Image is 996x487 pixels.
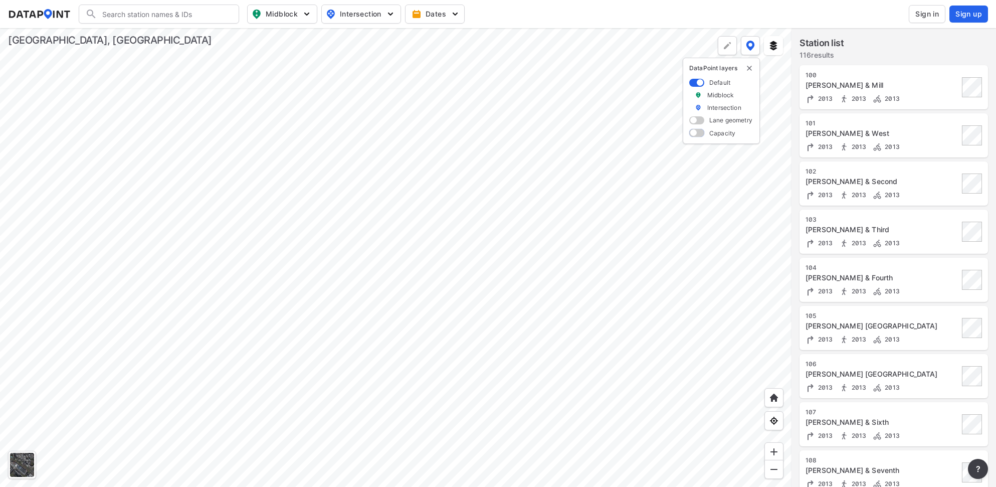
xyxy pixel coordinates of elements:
[800,50,844,60] label: 116 results
[947,6,988,23] a: Sign up
[806,216,959,224] div: 103
[872,335,882,345] img: Bicycle count
[816,239,833,247] span: 2013
[385,9,395,19] img: 5YPKRKmlfpI5mqlR8AD95paCi+0kK1fRFDJSaMmawlwaeJcJwk9O2fotCW5ve9gAAAAASUVORK5CYII=
[745,64,753,72] button: delete
[882,336,900,343] span: 2013
[882,95,900,102] span: 2013
[839,431,849,441] img: Pedestrian count
[849,384,867,391] span: 2013
[839,383,849,393] img: Pedestrian count
[839,286,849,296] img: Pedestrian count
[806,71,959,79] div: 100
[8,451,36,479] div: Toggle basemap
[405,5,465,24] button: Dates
[806,225,959,235] div: Landis & Third
[764,36,783,55] button: External layers
[872,383,882,393] img: Bicycle count
[806,335,816,345] img: Turning count
[806,465,959,475] div: Landis & Seventh
[839,335,849,345] img: Pedestrian count
[769,393,779,403] img: +XpAUvaXAN7GudzAAAAAElFTkSuQmCC
[806,119,959,127] div: 101
[414,9,458,19] span: Dates
[968,459,988,479] button: more
[816,384,833,391] span: 2013
[806,360,959,368] div: 106
[806,94,816,104] img: Turning count
[746,41,755,51] img: data-point-layers.37681fc9.svg
[816,432,833,439] span: 2013
[709,78,730,87] label: Default
[806,80,959,90] div: Landis & Mill
[872,286,882,296] img: Bicycle count
[839,94,849,104] img: Pedestrian count
[709,116,752,124] label: Lane geometry
[849,95,867,102] span: 2013
[806,312,959,320] div: 105
[8,9,71,19] img: dataPointLogo.9353c09d.svg
[872,190,882,200] img: Bicycle count
[949,6,988,23] button: Sign up
[839,142,849,152] img: Pedestrian count
[764,411,783,430] div: View my location
[849,432,867,439] span: 2013
[718,36,737,55] div: Polygon tool
[769,464,779,474] img: MAAAAAElFTkSuQmCC
[800,36,844,50] label: Station list
[251,8,263,20] img: map_pin_mid.602f9df1.svg
[806,286,816,296] img: Turning count
[326,8,394,20] span: Intersection
[806,142,816,152] img: Turning count
[882,191,900,199] span: 2013
[450,9,460,19] img: 5YPKRKmlfpI5mqlR8AD95paCi+0kK1fRFDJSaMmawlwaeJcJwk9O2fotCW5ve9gAAAAASUVORK5CYII=
[872,94,882,104] img: Bicycle count
[849,239,867,247] span: 2013
[872,238,882,248] img: Bicycle count
[806,417,959,427] div: Landis & Sixth
[97,6,233,22] input: Search
[709,129,735,137] label: Capacity
[722,41,732,51] img: +Dz8AAAAASUVORK5CYII=
[839,190,849,200] img: Pedestrian count
[849,143,867,150] span: 2013
[695,91,702,99] img: marker_Midblock.5ba75e30.svg
[882,287,900,295] span: 2013
[806,321,959,331] div: Landis & East Blvd
[769,416,779,426] img: zeq5HYn9AnE9l6UmnFLPAAAAAElFTkSuQmCC
[806,128,959,138] div: Landis & West
[816,95,833,102] span: 2013
[806,238,816,248] img: Turning count
[769,447,779,457] img: ZvzfEJKXnyWIrJytrsY285QMwk63cM6Drc+sIAAAAASUVORK5CYII=
[849,191,867,199] span: 2013
[849,287,867,295] span: 2013
[909,5,945,23] button: Sign in
[252,8,311,20] span: Midblock
[764,442,783,461] div: Zoom in
[806,369,959,379] div: Landis & West Blvd
[806,431,816,441] img: Turning count
[839,238,849,248] img: Pedestrian count
[849,336,867,343] span: 2013
[974,463,982,475] span: ?
[689,64,753,72] p: DataPoint layers
[764,460,783,479] div: Zoom out
[806,408,959,416] div: 107
[745,64,753,72] img: close-external-leyer.3061a1c7.svg
[707,91,734,99] label: Midblock
[872,142,882,152] img: Bicycle count
[806,190,816,200] img: Turning count
[907,5,947,23] a: Sign in
[882,143,900,150] span: 2013
[882,384,900,391] span: 2013
[8,33,212,47] div: [GEOGRAPHIC_DATA], [GEOGRAPHIC_DATA]
[764,388,783,407] div: Home
[872,431,882,441] img: Bicycle count
[741,36,760,55] button: DataPoint layers
[816,143,833,150] span: 2013
[707,103,741,112] label: Intersection
[806,264,959,272] div: 104
[816,191,833,199] span: 2013
[882,432,900,439] span: 2013
[816,336,833,343] span: 2013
